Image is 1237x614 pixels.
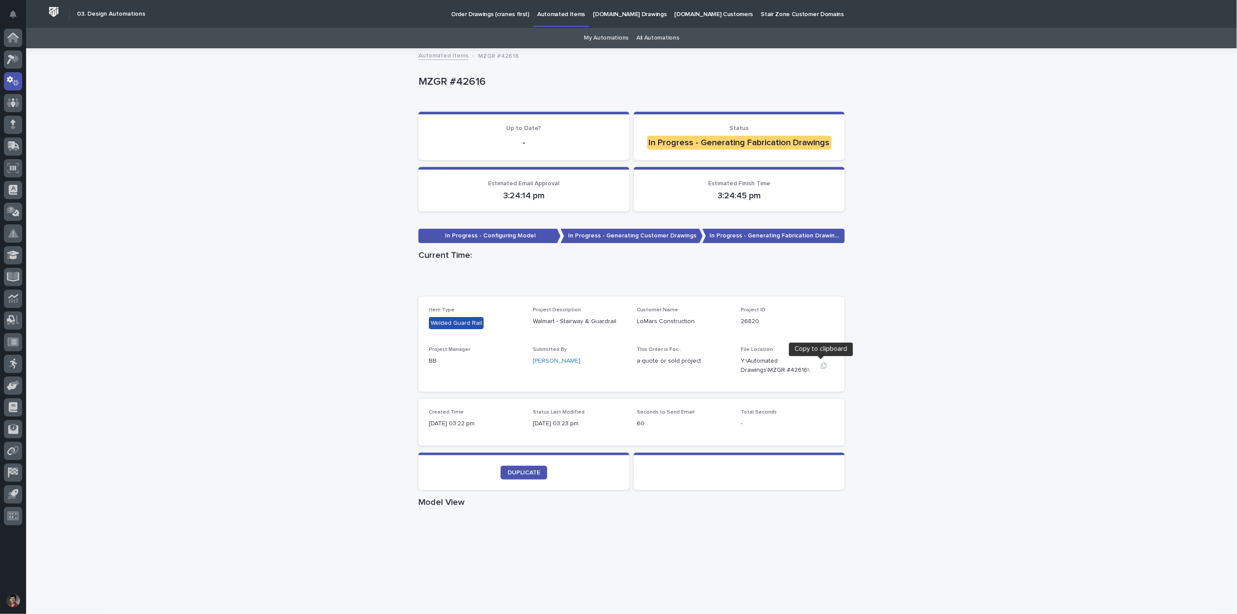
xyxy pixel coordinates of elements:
[647,136,832,150] div: In Progress - Generating Fabrication Drawings
[508,470,540,476] span: DUPLICATE
[637,357,730,366] p: a quote or sold project
[730,125,749,131] span: Status
[418,50,468,60] a: Automated Items
[741,347,773,352] span: File Location
[429,190,619,201] p: 3:24:14 pm
[418,497,845,507] h1: Model View
[741,357,813,375] : Y:\Automated Drawings\MZGR #42616\
[637,347,681,352] span: This Order is For...
[418,264,845,297] iframe: Current Time:
[741,410,777,415] span: Total Seconds
[533,419,626,428] p: [DATE] 03:23 pm
[637,419,730,428] p: 60
[429,317,484,330] div: Welded Guard Rail
[741,317,834,326] p: 26820
[429,347,470,352] span: Project Manager
[741,419,834,428] p: -
[637,410,695,415] span: Seconds to Send Email
[584,28,629,48] a: My Automations
[702,229,845,243] p: In Progress - Generating Fabrication Drawings
[478,50,519,60] p: MZGR #42616
[429,307,455,313] span: Item Type
[429,137,619,148] p: -
[4,591,22,610] button: users-avatar
[708,180,770,187] span: Estimated Finish Time
[533,357,580,366] a: [PERSON_NAME]
[418,229,561,243] p: In Progress - Configuring Model
[501,466,547,480] a: DUPLICATE
[533,317,626,326] p: Walmart - Stairway & Guardrail
[507,125,542,131] span: Up to Date?
[741,307,766,313] span: Project ID
[429,419,522,428] p: [DATE] 03:22 pm
[533,307,581,313] span: Project Description
[429,357,522,366] p: BB
[644,190,834,201] p: 3:24:45 pm
[637,317,730,326] p: LoMars Construction
[533,410,585,415] span: Status Last Modified
[561,229,703,243] p: In Progress - Generating Customer Drawings
[46,4,62,20] img: Workspace Logo
[488,180,560,187] span: Estimated Email Approval
[637,307,678,313] span: Customer Name
[4,5,22,23] button: Notifications
[418,76,841,88] p: MZGR #42616
[533,347,567,352] span: Submitted By
[418,250,845,260] h1: Current Time:
[77,10,145,18] h2: 03. Design Automations
[636,28,679,48] a: All Automations
[429,410,464,415] span: Created Time
[11,10,22,24] div: Notifications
